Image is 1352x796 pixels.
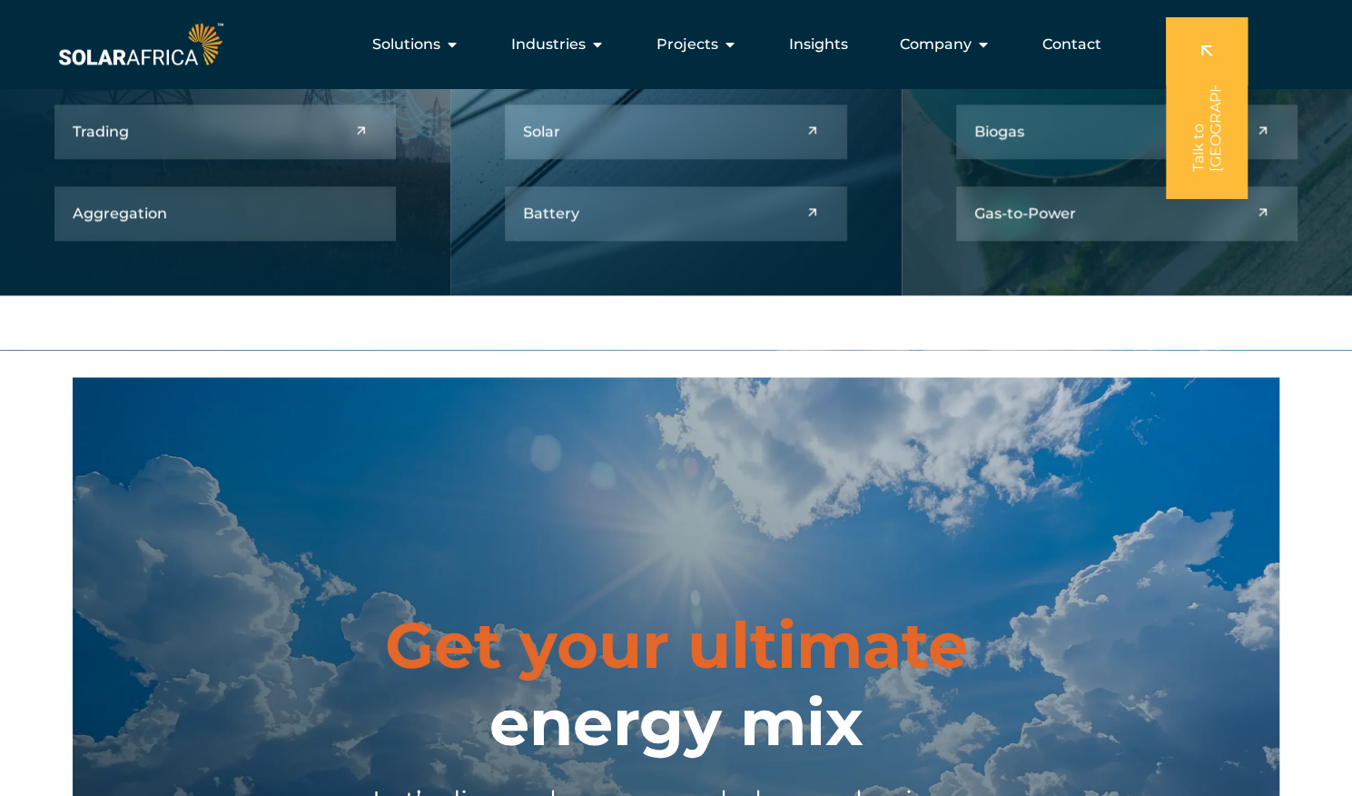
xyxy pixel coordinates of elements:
[789,34,848,55] a: Insights
[385,607,968,761] h2: energy mix
[900,34,972,55] span: Company
[385,606,968,684] span: Get your ultimate
[227,26,1116,63] div: Menu Toggle
[372,34,440,55] span: Solutions
[227,26,1116,63] nav: Menu
[73,204,167,222] h5: Aggregation
[511,34,586,55] span: Industries
[1042,34,1101,55] a: Contact
[656,34,718,55] span: Projects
